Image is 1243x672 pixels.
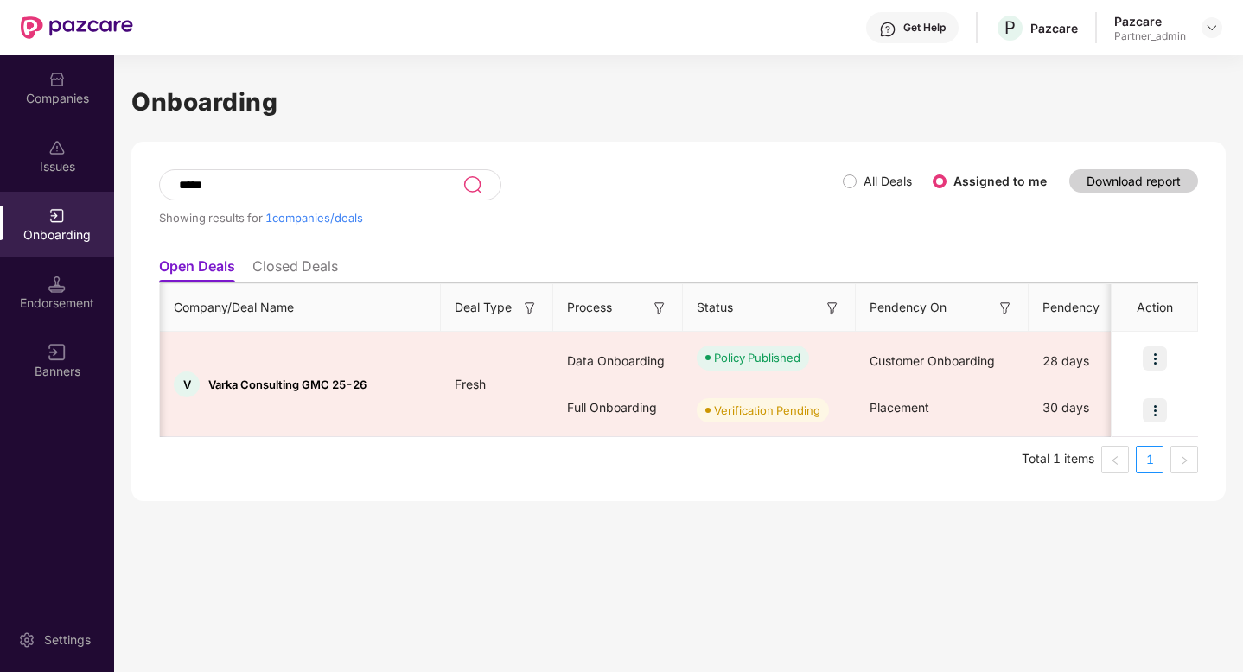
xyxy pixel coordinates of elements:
img: svg+xml;base64,PHN2ZyB3aWR0aD0iMTQuNSIgaGVpZ2h0PSIxNC41IiB2aWV3Qm94PSIwIDAgMTYgMTYiIGZpbGw9Im5vbm... [48,276,66,293]
label: All Deals [864,174,912,188]
img: svg+xml;base64,PHN2ZyBpZD0iSXNzdWVzX2Rpc2FibGVkIiB4bWxucz0iaHR0cDovL3d3dy53My5vcmcvMjAwMC9zdmciIH... [48,139,66,156]
img: svg+xml;base64,PHN2ZyBpZD0iRHJvcGRvd24tMzJ4MzIiIHhtbG5zPSJodHRwOi8vd3d3LnczLm9yZy8yMDAwL3N2ZyIgd2... [1205,21,1219,35]
img: New Pazcare Logo [21,16,133,39]
img: svg+xml;base64,PHN2ZyBpZD0iQ29tcGFuaWVzIiB4bWxucz0iaHR0cDovL3d3dy53My5vcmcvMjAwMC9zdmciIHdpZHRoPS... [48,71,66,88]
div: 28 days [1029,338,1158,384]
li: Total 1 items [1022,446,1094,473]
li: Next Page [1170,446,1198,473]
span: left [1110,455,1120,466]
img: svg+xml;base64,PHN2ZyB3aWR0aD0iMTYiIGhlaWdodD0iMTYiIHZpZXdCb3g9IjAgMCAxNiAxNiIgZmlsbD0ibm9uZSIgeG... [824,300,841,317]
div: Full Onboarding [553,384,683,431]
div: Showing results for [159,211,843,225]
span: Process [567,298,612,317]
div: Partner_admin [1114,29,1186,43]
h1: Onboarding [131,83,1226,121]
span: P [1004,17,1016,38]
button: Download report [1069,169,1198,193]
button: right [1170,446,1198,473]
img: svg+xml;base64,PHN2ZyBpZD0iSGVscC0zMngzMiIgeG1sbnM9Imh0dHA6Ly93d3cudzMub3JnLzIwMDAvc3ZnIiB3aWR0aD... [879,21,896,38]
img: svg+xml;base64,PHN2ZyB3aWR0aD0iMTYiIGhlaWdodD0iMTYiIHZpZXdCb3g9IjAgMCAxNiAxNiIgZmlsbD0ibm9uZSIgeG... [48,344,66,361]
img: svg+xml;base64,PHN2ZyB3aWR0aD0iMTYiIGhlaWdodD0iMTYiIHZpZXdCb3g9IjAgMCAxNiAxNiIgZmlsbD0ibm9uZSIgeG... [651,300,668,317]
img: svg+xml;base64,PHN2ZyBpZD0iU2V0dGluZy0yMHgyMCIgeG1sbnM9Imh0dHA6Ly93d3cudzMub3JnLzIwMDAvc3ZnIiB3aW... [18,631,35,649]
span: Varka Consulting GMC 25-26 [208,377,367,391]
li: Closed Deals [252,257,338,282]
li: Previous Page [1101,446,1129,473]
span: Status [697,298,733,317]
span: Pendency On [870,298,947,317]
div: Settings [39,631,96,649]
img: svg+xml;base64,PHN2ZyB3aWR0aD0iMTYiIGhlaWdodD0iMTYiIHZpZXdCb3g9IjAgMCAxNiAxNiIgZmlsbD0ibm9uZSIgeG... [997,300,1014,317]
label: Assigned to me [953,174,1047,188]
img: svg+xml;base64,PHN2ZyB3aWR0aD0iMjQiIGhlaWdodD0iMjUiIHZpZXdCb3g9IjAgMCAyNCAyNSIgZmlsbD0ibm9uZSIgeG... [462,174,482,195]
div: Data Onboarding [553,338,683,384]
div: Policy Published [714,349,800,366]
span: 1 companies/deals [265,211,363,225]
th: Action [1112,284,1198,332]
th: Company/Deal Name [160,284,441,332]
div: V [174,371,200,397]
li: 1 [1136,446,1163,473]
div: Pazcare [1114,13,1186,29]
img: icon [1143,398,1167,422]
span: right [1179,455,1189,466]
div: Verification Pending [714,402,820,419]
span: Pendency [1042,298,1131,317]
li: Open Deals [159,257,235,282]
img: icon [1143,346,1167,371]
span: Placement [870,400,929,415]
span: Customer Onboarding [870,353,995,368]
div: Get Help [903,21,946,35]
a: 1 [1137,447,1163,472]
div: 30 days [1029,384,1158,431]
span: Fresh [441,377,500,391]
button: left [1101,446,1129,473]
div: Pazcare [1030,20,1078,36]
img: svg+xml;base64,PHN2ZyB3aWR0aD0iMjAiIGhlaWdodD0iMjAiIHZpZXdCb3g9IjAgMCAyMCAyMCIgZmlsbD0ibm9uZSIgeG... [48,207,66,225]
th: Pendency [1029,284,1158,332]
span: Deal Type [455,298,512,317]
img: svg+xml;base64,PHN2ZyB3aWR0aD0iMTYiIGhlaWdodD0iMTYiIHZpZXdCb3g9IjAgMCAxNiAxNiIgZmlsbD0ibm9uZSIgeG... [521,300,539,317]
